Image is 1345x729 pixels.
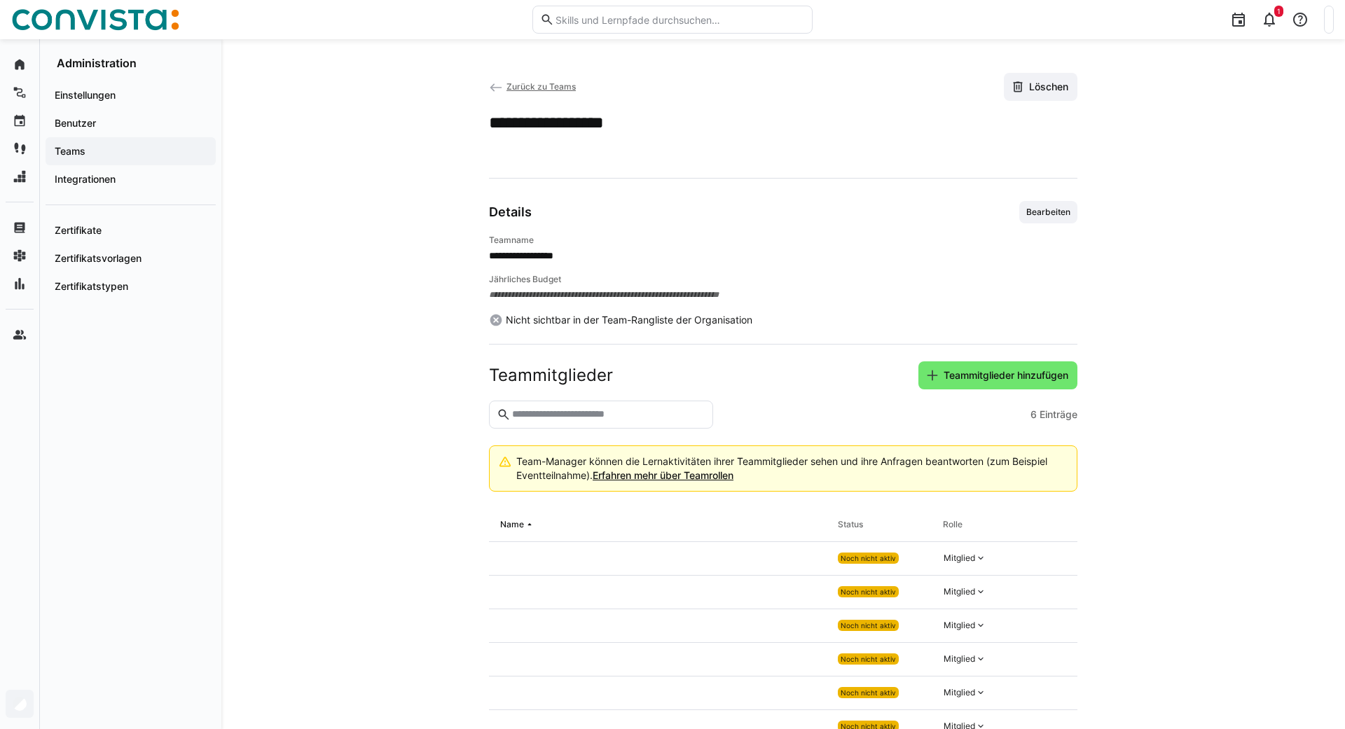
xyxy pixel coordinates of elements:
h4: Jährliches Budget [489,274,1077,285]
span: 1 [1277,7,1281,15]
h3: Details [489,204,532,220]
span: Nicht sichtbar in der Team-Rangliste der Organisation [506,313,752,327]
button: Teammitglieder hinzufügen [918,361,1077,389]
button: Löschen [1004,73,1077,101]
div: Mitglied [944,620,975,631]
div: Name [500,519,524,530]
span: Teammitglieder hinzufügen [941,368,1070,382]
div: Mitglied [944,586,975,597]
div: Rolle [943,519,963,530]
span: Löschen [1027,80,1070,94]
span: Noch nicht aktiv [841,688,896,697]
div: Status [838,519,863,530]
span: 6 [1030,408,1037,422]
a: Zurück zu Teams [489,81,576,92]
div: Team-Manager können die Lernaktivitäten ihrer Teammitglieder sehen und ihre Anfragen beantworten ... [516,454,1065,482]
span: Noch nicht aktiv [841,655,896,663]
span: Zurück zu Teams [506,81,576,92]
span: Einträge [1040,408,1077,422]
h2: Teammitglieder [489,365,613,386]
h4: Teamname [489,235,1077,246]
input: Skills und Lernpfade durchsuchen… [554,13,805,26]
button: Bearbeiten [1019,201,1077,223]
div: Mitglied [944,653,975,665]
span: Noch nicht aktiv [841,588,896,596]
div: Mitglied [944,687,975,698]
div: Mitglied [944,553,975,564]
a: Erfahren mehr über Teamrollen [593,469,733,481]
span: Bearbeiten [1025,207,1072,218]
span: Noch nicht aktiv [841,621,896,630]
span: Noch nicht aktiv [841,554,896,562]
